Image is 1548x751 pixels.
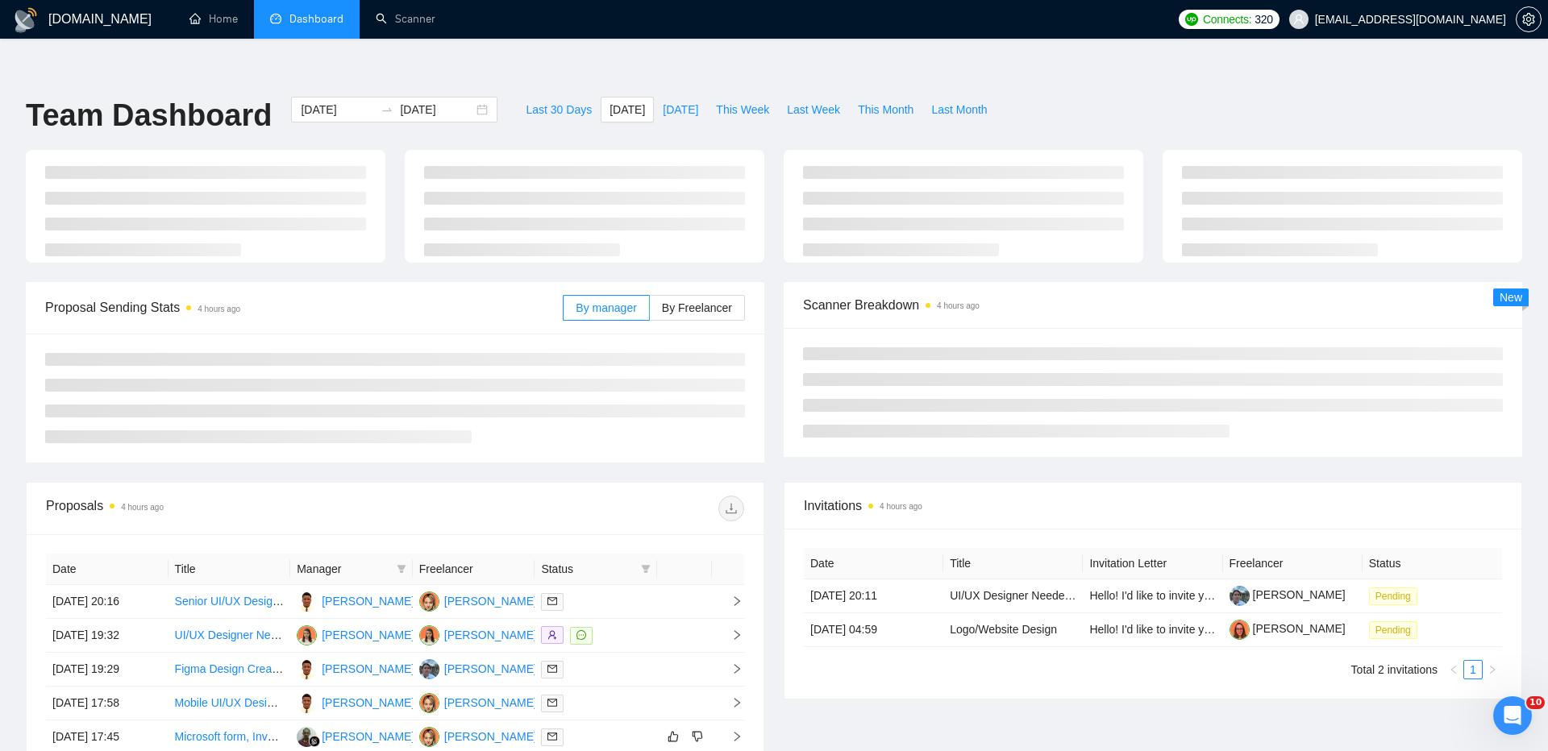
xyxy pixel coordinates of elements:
span: message [576,630,586,640]
span: Last 30 Days [526,101,592,118]
span: right [718,697,743,708]
img: MM [419,727,439,747]
div: [PERSON_NAME] [444,626,537,644]
button: [DATE] [601,97,654,122]
span: Scanner Breakdown [803,295,1503,315]
div: [PERSON_NAME] [322,728,414,745]
span: New [1500,291,1522,304]
span: Last Month [931,101,987,118]
td: UI/UX Designer Needed to Create Landing Page for Elevio [943,579,1083,613]
span: mail [547,664,557,674]
button: This Week [707,97,778,122]
span: Manager [297,560,390,578]
time: 4 hours ago [198,305,240,313]
th: Manager [290,554,413,585]
span: setting [1517,13,1541,26]
span: right [1488,665,1497,674]
span: right [718,595,743,607]
img: MM [419,591,439,612]
input: End date [400,101,473,118]
span: mail [547,596,557,606]
td: Logo/Website Design [943,613,1083,647]
a: AO[PERSON_NAME] [297,594,414,607]
a: MM[PERSON_NAME] [419,729,537,742]
a: Pending [1369,589,1424,602]
span: dislike [692,730,703,743]
button: dislike [688,727,707,746]
span: left [1449,665,1459,674]
span: This Week [716,101,769,118]
a: Pending [1369,623,1424,636]
span: [DATE] [610,101,645,118]
li: 1 [1463,660,1483,679]
img: upwork-logo.png [1185,13,1198,26]
a: Figma Design Creation for Shopify Landing Page [175,662,420,675]
span: Proposal Sending Stats [45,297,563,317]
a: N[PERSON_NAME] [419,662,537,674]
td: UI/UX Designer Needed to Revamp & Professionalize Business Consulting Website in WIX [169,619,291,653]
a: homeHome [189,12,238,26]
span: 10 [1526,696,1545,709]
img: AO [297,591,317,612]
span: Dashboard [289,12,343,26]
td: [DATE] 19:32 [46,619,169,653]
div: [PERSON_NAME] [444,660,537,678]
a: AO[PERSON_NAME] [297,695,414,708]
span: Pending [1369,621,1417,639]
img: AO [297,659,317,679]
span: to [381,103,393,116]
h1: Team Dashboard [26,97,272,135]
span: filter [393,557,410,581]
a: searchScanner [376,12,435,26]
button: like [664,727,683,746]
td: [DATE] 20:16 [46,585,169,619]
a: Senior UI/UX Designer [175,595,289,608]
li: Total 2 invitations [1351,660,1438,679]
span: Invitations [804,496,1502,516]
th: Title [943,548,1083,579]
span: like [668,730,679,743]
button: Last Month [922,97,996,122]
span: Pending [1369,587,1417,605]
span: user-add [547,630,557,640]
span: Last Week [787,101,840,118]
button: setting [1516,6,1542,32]
button: right [1483,660,1502,679]
div: Proposals [46,496,395,521]
span: right [718,663,743,674]
th: Freelancer [1223,548,1363,579]
img: O [419,625,439,645]
td: [DATE] 04:59 [804,613,943,647]
a: AO[PERSON_NAME] [297,662,414,674]
button: [DATE] [654,97,707,122]
div: [PERSON_NAME] [322,694,414,712]
td: Figma Design Creation for Shopify Landing Page [169,653,291,687]
a: K[PERSON_NAME] [297,729,414,742]
a: setting [1516,13,1542,26]
span: mail [547,698,557,707]
button: left [1444,660,1463,679]
span: By Freelancer [662,301,732,314]
td: Senior UI/UX Designer [169,585,291,619]
td: Mobile UI/UX Designer [169,687,291,720]
a: O[PERSON_NAME] [297,628,414,641]
th: Title [169,554,291,585]
button: This Month [849,97,922,122]
a: [PERSON_NAME] [1230,622,1346,635]
img: gigradar-bm.png [309,736,320,747]
td: [DATE] 19:29 [46,653,169,687]
a: MM[PERSON_NAME] [419,695,537,708]
div: [PERSON_NAME] [322,626,414,644]
th: Invitation Letter [1083,548,1222,579]
a: O[PERSON_NAME] [419,628,537,641]
th: Date [804,548,943,579]
span: Connects: [1203,10,1251,28]
span: user [1293,14,1305,25]
a: Mobile UI/UX Designer [175,696,289,709]
img: logo [13,7,39,33]
img: AO [297,693,317,713]
a: MM[PERSON_NAME] [419,594,537,607]
th: Status [1363,548,1502,579]
button: Last 30 Days [517,97,601,122]
time: 4 hours ago [937,301,980,310]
